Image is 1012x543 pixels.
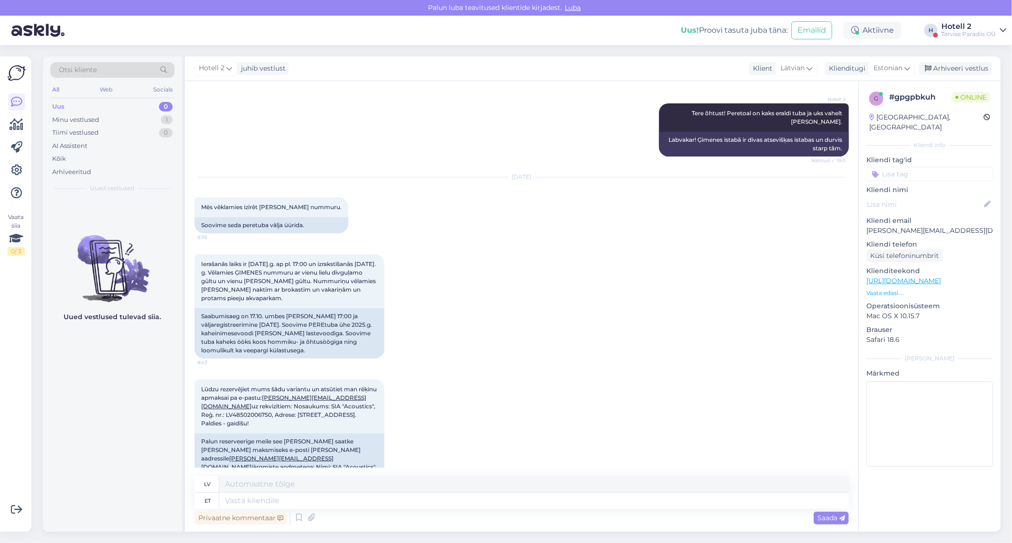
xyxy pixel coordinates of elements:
[866,141,993,149] div: Kliendi info
[780,63,805,74] span: Latvian
[43,218,182,304] img: No chats
[866,266,993,276] p: Klienditeekond
[791,21,832,39] button: Emailid
[50,83,61,96] div: All
[659,132,849,156] div: Labvakar! Ģimenes istabā ir divas atsevišķas istabas un durvis starp tām.
[825,64,865,74] div: Klienditugi
[204,476,211,492] div: lv
[866,249,943,262] div: Küsi telefoninumbrit
[681,26,699,35] b: Uus!
[195,308,384,359] div: Saabumisaeg on 17.10. umbes [PERSON_NAME] 17:00 ja väljaregistreerimine [DATE]. Soovime PEREtuba ...
[866,354,993,363] div: [PERSON_NAME]
[681,25,788,36] div: Proovi tasuta juba täna:
[197,234,233,241] span: 9:38
[749,64,772,74] div: Klient
[161,115,173,125] div: 1
[866,335,993,345] p: Safari 18.6
[204,493,211,509] div: et
[195,173,849,181] div: [DATE]
[866,216,993,226] p: Kliendi email
[919,62,992,75] div: Arhiveeri vestlus
[52,102,65,111] div: Uus
[817,514,845,522] span: Saada
[866,301,993,311] p: Operatsioonisüsteem
[866,325,993,335] p: Brauser
[866,289,993,297] p: Vaata edasi ...
[52,141,87,151] div: AI Assistent
[952,92,990,102] span: Online
[941,30,996,38] div: Tervise Paradiis OÜ
[201,260,377,302] span: Ierašanās laiks ir [DATE].g. ap pl. 17:00 un izrakstīšanās [DATE]. g. Vēlamies ĢIMENES nummuru ar...
[98,83,115,96] div: Web
[844,22,901,39] div: Aktiivne
[64,312,161,322] p: Uued vestlused tulevad siia.
[201,386,378,427] span: Lūdzu rezervējiet mums šādu variantu un atsūtiet man rēķinu apmaksai pa e-pastu: uz rekvizītiem: ...
[52,128,99,138] div: Tiimi vestlused
[52,167,91,177] div: Arhiveeritud
[873,63,902,74] span: Estonian
[159,128,173,138] div: 0
[866,185,993,195] p: Kliendi nimi
[8,64,26,82] img: Askly Logo
[91,184,135,193] span: Uued vestlused
[151,83,175,96] div: Socials
[201,203,342,211] span: Mēs vēklamies izīrēt [PERSON_NAME] nummuru.
[562,3,584,12] span: Luba
[867,199,982,210] input: Lisa nimi
[692,110,844,125] span: Tere õhtust! Peretoal on kaks eraldi tuba ja uks vahelt [PERSON_NAME].
[810,157,846,164] span: Nähtud ✓ 19:11
[195,217,348,233] div: Soovime seda peretuba välja üürida.
[889,92,952,103] div: # gpgpbkuh
[237,64,286,74] div: juhib vestlust
[941,23,1006,38] a: Hotell 2Tervise Paradiis OÜ
[866,226,993,236] p: [PERSON_NAME][EMAIL_ADDRESS][DOMAIN_NAME]
[201,455,334,470] a: [PERSON_NAME][EMAIL_ADDRESS][DOMAIN_NAME]
[52,154,66,164] div: Kõik
[197,359,233,366] span: 9:43
[866,167,993,181] input: Lisa tag
[195,433,384,492] div: Palun reserveerige meile see [PERSON_NAME] saatke [PERSON_NAME] maksmiseks e-posti [PERSON_NAME] ...
[59,65,97,75] span: Otsi kliente
[195,512,287,525] div: Privaatne kommentaar
[866,239,993,249] p: Kliendi telefon
[874,95,879,102] span: g
[866,368,993,378] p: Märkmed
[924,24,938,37] div: H
[159,102,173,111] div: 0
[8,213,25,256] div: Vaata siia
[52,115,99,125] div: Minu vestlused
[810,96,846,103] span: Hotell 2
[866,155,993,165] p: Kliendi tag'id
[199,63,224,74] span: Hotell 2
[941,23,996,30] div: Hotell 2
[866,276,941,285] a: [URL][DOMAIN_NAME]
[866,311,993,321] p: Mac OS X 10.15.7
[201,394,366,410] a: [PERSON_NAME][EMAIL_ADDRESS][DOMAIN_NAME]
[869,112,984,132] div: [GEOGRAPHIC_DATA], [GEOGRAPHIC_DATA]
[8,247,25,256] div: 0 / 3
